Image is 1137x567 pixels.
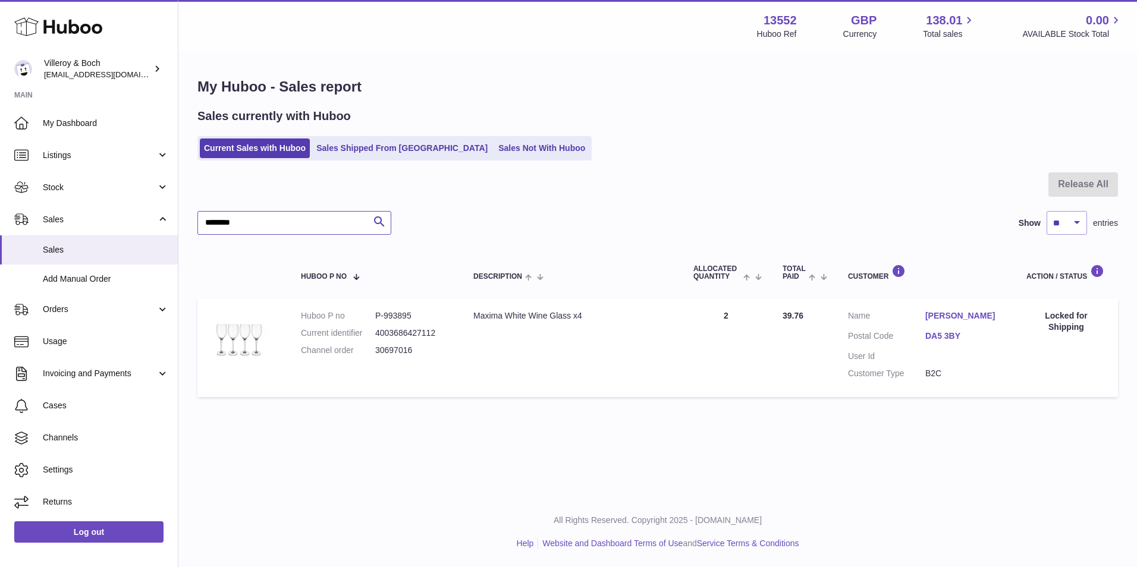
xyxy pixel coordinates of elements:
dd: 4003686427112 [375,327,450,339]
span: Huboo P no [301,273,347,281]
strong: GBP [851,12,877,29]
div: Huboo Ref [757,29,797,40]
dd: P-993895 [375,310,450,322]
dt: User Id [848,351,925,362]
a: Sales Shipped From [GEOGRAPHIC_DATA] [312,138,492,158]
a: Log out [14,521,164,543]
span: My Dashboard [43,118,169,129]
img: internalAdmin-13552@internal.huboo.com [14,60,32,78]
span: Sales [43,214,156,225]
a: 138.01 Total sales [923,12,976,40]
li: and [538,538,799,549]
p: All Rights Reserved. Copyright 2025 - [DOMAIN_NAME] [188,515,1127,526]
span: Description [473,273,522,281]
a: Service Terms & Conditions [697,538,799,548]
span: Add Manual Order [43,273,169,285]
span: [EMAIL_ADDRESS][DOMAIN_NAME] [44,70,175,79]
div: Maxima White Wine Glass x4 [473,310,670,322]
span: Total paid [783,265,806,281]
dt: Postal Code [848,330,925,345]
a: 0.00 AVAILABLE Stock Total [1022,12,1123,40]
td: 2 [681,298,771,397]
a: [PERSON_NAME] [925,310,1003,322]
a: Website and Dashboard Terms of Use [542,538,683,548]
span: 0.00 [1086,12,1109,29]
span: 138.01 [926,12,962,29]
dt: Current identifier [301,327,375,339]
div: Customer [848,264,1003,281]
span: ALLOCATED Quantity [693,265,740,281]
span: Returns [43,496,169,508]
span: Channels [43,432,169,443]
a: Current Sales with Huboo [200,138,310,158]
div: Action / Status [1026,264,1106,281]
dt: Name [848,310,925,325]
a: Sales Not With Huboo [494,138,589,158]
img: 135521721912412.jpg [209,310,269,370]
dt: Customer Type [848,368,925,379]
h1: My Huboo - Sales report [197,77,1118,96]
div: Locked for Shipping [1026,310,1106,333]
span: Total sales [923,29,976,40]
a: DA5 3BY [925,330,1003,342]
span: AVAILABLE Stock Total [1022,29,1123,40]
a: Help [517,538,534,548]
dd: 30697016 [375,345,450,356]
strong: 13552 [764,12,797,29]
span: 39.76 [783,311,803,320]
div: Villeroy & Boch [44,58,151,80]
dt: Channel order [301,345,375,356]
span: Orders [43,304,156,315]
dd: B2C [925,368,1003,379]
span: Listings [43,150,156,161]
h2: Sales currently with Huboo [197,108,351,124]
label: Show [1019,218,1041,229]
span: Sales [43,244,169,256]
span: Invoicing and Payments [43,368,156,379]
span: Stock [43,182,156,193]
dt: Huboo P no [301,310,375,322]
span: Cases [43,400,169,411]
div: Currency [843,29,877,40]
span: Usage [43,336,169,347]
span: entries [1093,218,1118,229]
span: Settings [43,464,169,475]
